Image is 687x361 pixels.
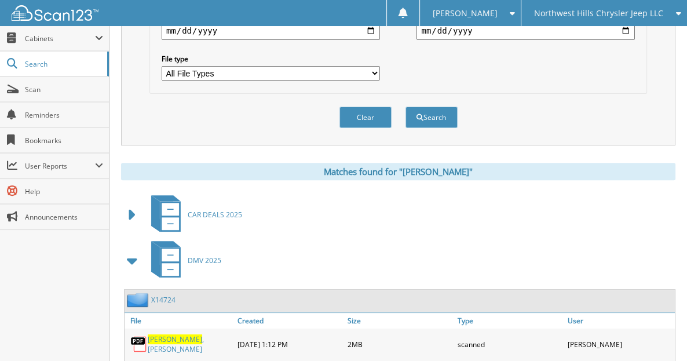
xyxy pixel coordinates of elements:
div: Matches found for "[PERSON_NAME]" [121,163,675,180]
label: File type [162,54,380,64]
a: File [125,313,235,329]
span: Northwest Hills Chrysler Jeep LLC [534,10,663,17]
button: Clear [339,107,392,128]
span: Help [25,187,103,196]
a: CAR DEALS 2025 [144,192,242,238]
span: [PERSON_NAME] [148,334,202,344]
span: [PERSON_NAME] [432,10,497,17]
a: Created [235,313,345,329]
iframe: Chat Widget [629,305,687,361]
span: CAR DEALS 2025 [188,210,242,220]
a: Type [455,313,565,329]
span: Search [25,59,101,69]
a: X14724 [151,295,176,305]
span: Announcements [25,212,103,222]
a: [PERSON_NAME], [PERSON_NAME] [148,334,232,354]
a: DMV 2025 [144,238,221,283]
input: end [416,21,635,40]
div: [DATE] 1:12 PM [235,331,345,357]
div: [PERSON_NAME] [565,331,675,357]
a: User [565,313,675,329]
span: Scan [25,85,103,94]
span: DMV 2025 [188,256,221,265]
div: 2MB [345,331,455,357]
img: folder2.png [127,293,151,307]
a: Size [345,313,455,329]
span: Cabinets [25,34,95,43]
input: start [162,21,380,40]
img: PDF.png [130,336,148,353]
span: User Reports [25,161,95,171]
span: Reminders [25,110,103,120]
span: Bookmarks [25,136,103,145]
div: scanned [455,331,565,357]
button: Search [405,107,458,128]
img: scan123-logo-white.svg [12,5,98,21]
